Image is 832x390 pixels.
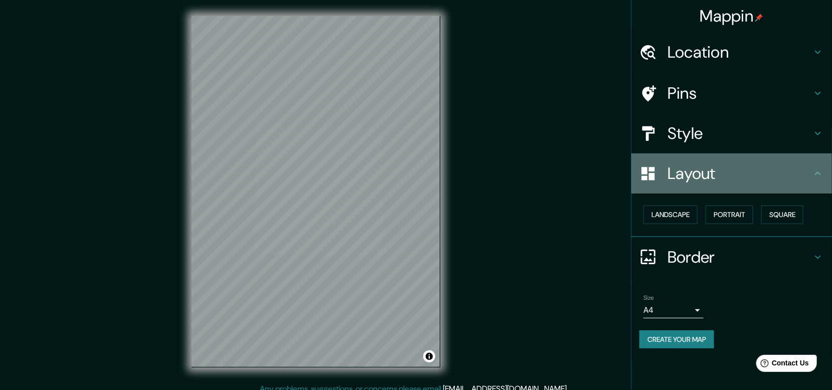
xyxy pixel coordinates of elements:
h4: Style [668,123,812,143]
button: Landscape [643,206,698,224]
h4: Location [668,42,812,62]
h4: Border [668,247,812,267]
div: Location [631,32,832,72]
div: Style [631,113,832,153]
button: Portrait [706,206,753,224]
div: A4 [643,302,704,318]
iframe: Help widget launcher [743,351,821,379]
button: Square [761,206,803,224]
canvas: Map [192,16,440,367]
div: Border [631,237,832,277]
label: Size [643,293,654,302]
img: pin-icon.png [755,14,763,22]
h4: Mappin [700,6,764,26]
div: Pins [631,73,832,113]
button: Toggle attribution [423,350,435,362]
button: Create your map [639,330,714,349]
div: Layout [631,153,832,193]
h4: Pins [668,83,812,103]
h4: Layout [668,163,812,183]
